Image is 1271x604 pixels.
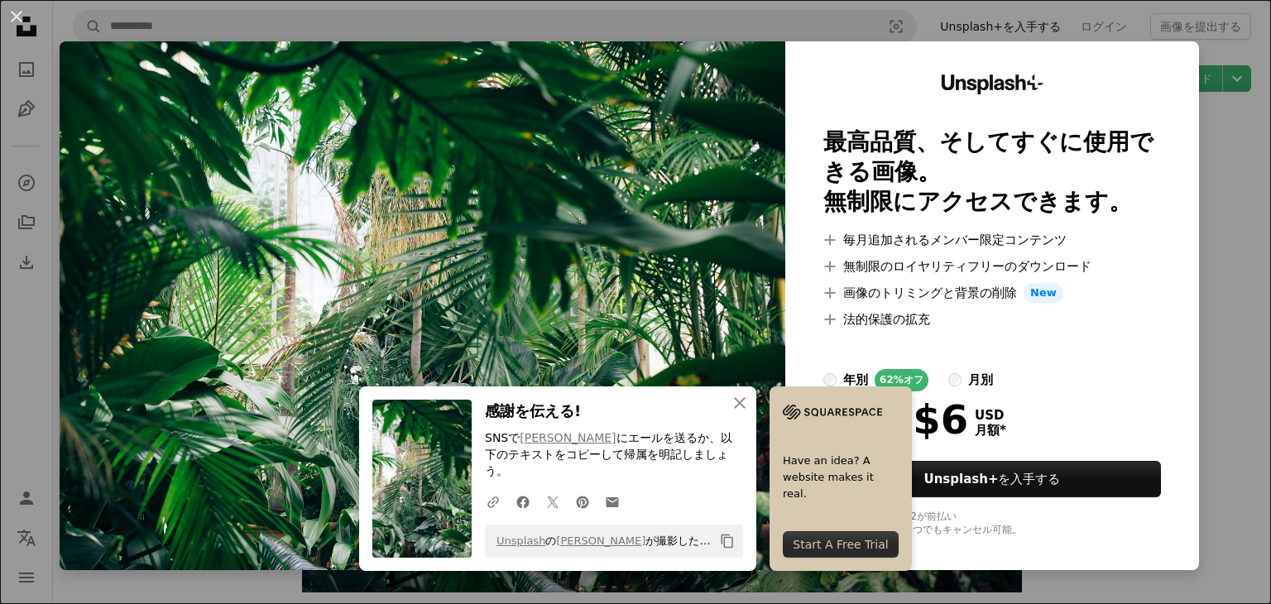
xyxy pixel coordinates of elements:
span: New [1024,283,1063,303]
a: [PERSON_NAME] [556,534,645,547]
li: 画像のトリミングと背景の削除 [823,283,1161,303]
span: の が撮影した写真 [488,528,713,554]
li: 毎月追加されるメンバー限定コンテンツ [823,230,1161,250]
p: SNSで にエールを送るか、以下のテキストをコピーして帰属を明記しましょう。 [485,430,743,480]
button: クリップボードにコピーする [713,527,741,555]
li: 無制限のロイヤリティフリーのダウンロード [823,256,1161,276]
h2: 最高品質、そしてすぐに使用できる画像。 無制限にアクセスできます。 [823,127,1161,217]
li: 法的保護の拡充 [823,309,1161,329]
a: Have an idea? A website makes it real.Start A Free Trial [770,386,912,571]
a: Eメールでシェアする [597,485,627,518]
a: Twitterでシェアする [538,485,568,518]
button: Unsplash+を入手する [823,461,1161,497]
h3: 感謝を伝える! [485,400,743,424]
div: 年別 [843,370,868,390]
span: USD [975,408,1006,423]
div: *年払いの場合、 $72 が前払い 税別。自動更新。いつでもキャンセル可能。 [823,511,1161,537]
input: 月別 [948,373,962,386]
strong: Unsplash+ [924,472,999,487]
div: 月別 [968,370,993,390]
a: Facebookでシェアする [508,485,538,518]
img: file-1705255347840-230a6ab5bca9image [783,400,882,424]
div: 62% オフ [875,369,928,391]
input: 年別62%オフ [823,373,837,386]
a: Pinterestでシェアする [568,485,597,518]
span: Have an idea? A website makes it real. [783,453,899,502]
div: Start A Free Trial [783,531,899,558]
a: Unsplash [496,534,545,547]
a: [PERSON_NAME] [520,431,616,444]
